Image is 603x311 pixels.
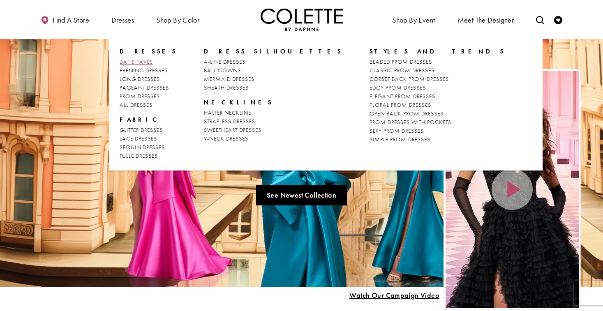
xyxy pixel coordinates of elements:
[370,127,424,134] span: SEXY PROM DRESSES
[159,182,444,209] ul: Slider Links
[120,47,177,55] span: Dresses
[204,98,273,106] span: NECKLINES
[204,58,245,65] span: A-LINE DRESSES
[261,8,343,31] a: Visit Home Page
[370,66,506,75] a: CLASSIC PROM DRESSES
[204,83,342,92] a: SHEATH DRESSES
[370,92,506,101] a: ELEGANT PROM DRESSES
[120,92,177,101] a: PROM DRESSES
[156,16,199,24] span: Shop by color
[370,58,432,65] span: BEADED PROM DRESSES
[204,98,342,106] span: NECKLINES
[204,134,342,143] a: V-NECK DRESSES
[370,118,506,127] a: PROM DRESSES WITH POCKETS
[120,143,165,151] span: SEQUIN DRESSES
[120,101,152,108] span: ALL DRESSES
[204,84,249,91] span: SHEATH DRESSES
[455,8,516,31] a: Meet the designer
[204,47,342,55] span: DRESS SILHOUETTES
[204,117,342,126] a: STRAPLESS DRESSES
[120,84,169,91] span: PAGEANT DRESSES
[370,118,451,126] span: PROM DRESSES WITH POCKETS
[120,67,168,74] span: EVENING DRESSES
[261,8,343,31] img: Colette by Daphne
[457,16,514,24] span: Meet the designer
[120,115,161,124] span: FABRIC
[204,58,342,66] a: A-LINE DRESSES
[120,134,177,143] a: LACE DRESSES
[204,67,241,74] span: BALL GOWNS
[370,67,434,74] span: CLASSIC PROM DRESSES
[120,115,177,124] span: FABRIC
[120,83,177,92] a: PAGEANT DRESSES
[370,92,435,100] span: ELEGANT PROM DRESSES
[534,8,546,31] a: Toggle search
[111,16,134,24] span: Dresses
[120,152,177,160] a: TULLE DRESSES
[370,75,449,83] span: CORSET BACK PROM DRESSES
[120,152,158,159] span: TULLE DRESSES
[370,47,506,55] span: STYLES AND TRENDS
[370,136,430,143] span: SIMPLE PROM DRESSES
[204,75,254,83] span: MERMAID DRESSES
[154,8,201,31] span: Shop by color
[204,126,342,134] a: SWEETHEART DRESSES
[370,83,506,92] a: EDGY PROM DRESSES
[370,58,506,66] a: BEADED PROM DRESSES
[370,110,444,117] span: OPEN BACK PROM DRESSES
[349,291,439,299] span: Play Slide #15 Video
[370,101,506,109] a: FLORAL PROM DRESSES
[53,16,89,24] span: Find a store
[390,8,437,31] span: Shop By Event
[120,66,177,75] a: EVENING DRESSES
[204,66,342,75] a: BALL GOWNS
[204,109,251,116] span: HALTER NECKLINE
[120,101,177,109] a: ALL DRESSES
[39,8,91,31] a: Find a store
[120,135,157,142] span: LACE DRESSES
[204,108,342,117] a: HALTER NECKLINE
[370,84,426,91] span: EDGY PROM DRESSES
[120,92,160,100] span: PROM DRESSES
[120,58,153,65] span: DAF'S FAVES
[204,126,261,134] span: SWEETHEART DRESSES
[370,135,506,144] a: SIMPLE PROM DRESSES
[120,126,163,134] span: GLITTER DRESSES
[370,127,506,135] a: SEXY PROM DRESSES
[204,117,255,125] span: STRAPLESS DRESSES
[204,75,342,83] a: MERMAID DRESSES
[370,101,431,108] span: FLORAL PROM DRESSES
[552,8,564,31] a: Check Wishlist
[120,58,177,66] a: DAF'S FAVES
[109,8,136,31] span: Dresses
[120,143,177,152] a: SEQUIN DRESSES
[120,75,160,83] span: LONG DRESSES
[120,126,177,134] a: GLITTER DRESSES
[120,75,177,83] a: LONG DRESSES
[392,16,435,24] span: Shop By Event
[204,135,248,142] span: V-NECK DRESSES
[370,109,506,118] a: OPEN BACK PROM DRESSES
[256,185,347,205] a: See Newest Collection A Chique Escape All New Styles For Spring 2025
[370,75,506,83] a: CORSET BACK PROM DRESSES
